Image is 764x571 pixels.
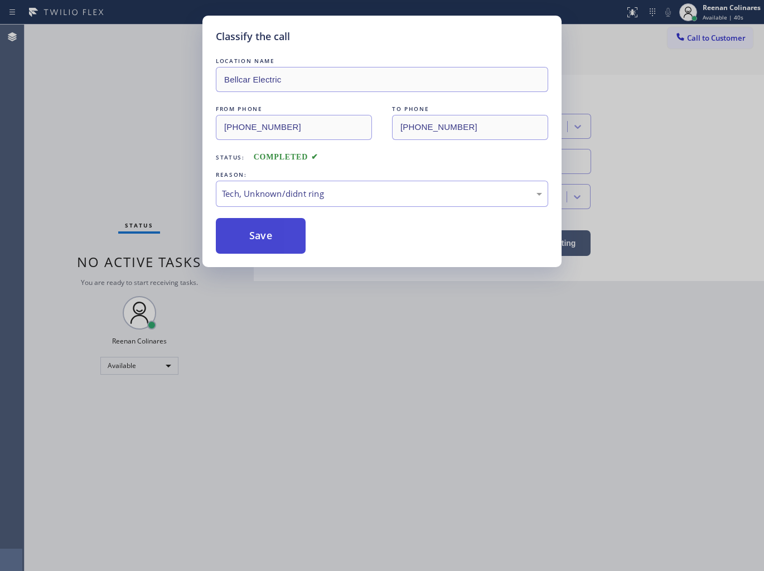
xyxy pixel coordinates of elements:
div: TO PHONE [392,103,548,115]
span: Status: [216,153,245,161]
input: To phone [392,115,548,140]
span: COMPLETED [254,153,318,161]
button: Save [216,218,306,254]
div: LOCATION NAME [216,55,548,67]
div: Tech, Unknown/didnt ring [222,187,542,200]
h5: Classify the call [216,29,290,44]
div: REASON: [216,169,548,181]
input: From phone [216,115,372,140]
div: FROM PHONE [216,103,372,115]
